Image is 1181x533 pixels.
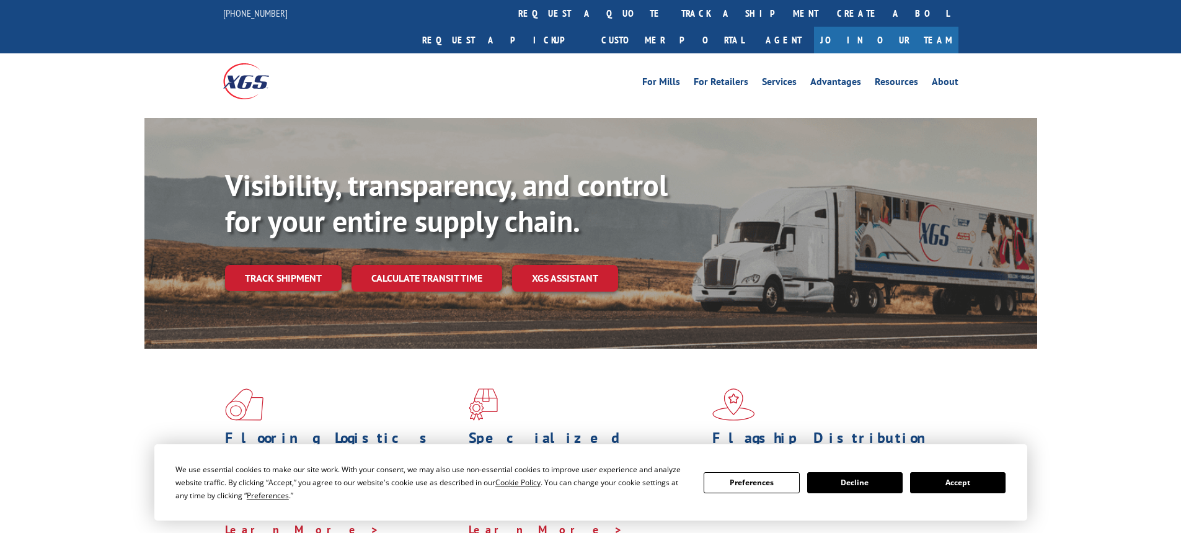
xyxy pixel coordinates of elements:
[642,77,680,91] a: For Mills
[592,27,753,53] a: Customer Portal
[175,463,689,502] div: We use essential cookies to make our site work. With your consent, we may also use non-essential ...
[712,508,867,522] a: Learn More >
[469,388,498,421] img: xgs-icon-focused-on-flooring-red
[225,265,342,291] a: Track shipment
[875,77,918,91] a: Resources
[225,166,668,240] b: Visibility, transparency, and control for your entire supply chain.
[704,472,799,493] button: Preferences
[807,472,903,493] button: Decline
[225,388,263,421] img: xgs-icon-total-supply-chain-intelligence-red
[910,472,1006,493] button: Accept
[154,444,1027,521] div: Cookie Consent Prompt
[694,77,748,91] a: For Retailers
[810,77,861,91] a: Advantages
[413,27,592,53] a: Request a pickup
[469,431,703,467] h1: Specialized Freight Experts
[762,77,797,91] a: Services
[495,477,541,488] span: Cookie Policy
[814,27,958,53] a: Join Our Team
[352,265,502,292] a: Calculate transit time
[223,7,288,19] a: [PHONE_NUMBER]
[712,388,755,421] img: xgs-icon-flagship-distribution-model-red
[753,27,814,53] a: Agent
[247,490,289,501] span: Preferences
[225,431,459,467] h1: Flooring Logistics Solutions
[932,77,958,91] a: About
[512,265,618,292] a: XGS ASSISTANT
[712,431,947,467] h1: Flagship Distribution Model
